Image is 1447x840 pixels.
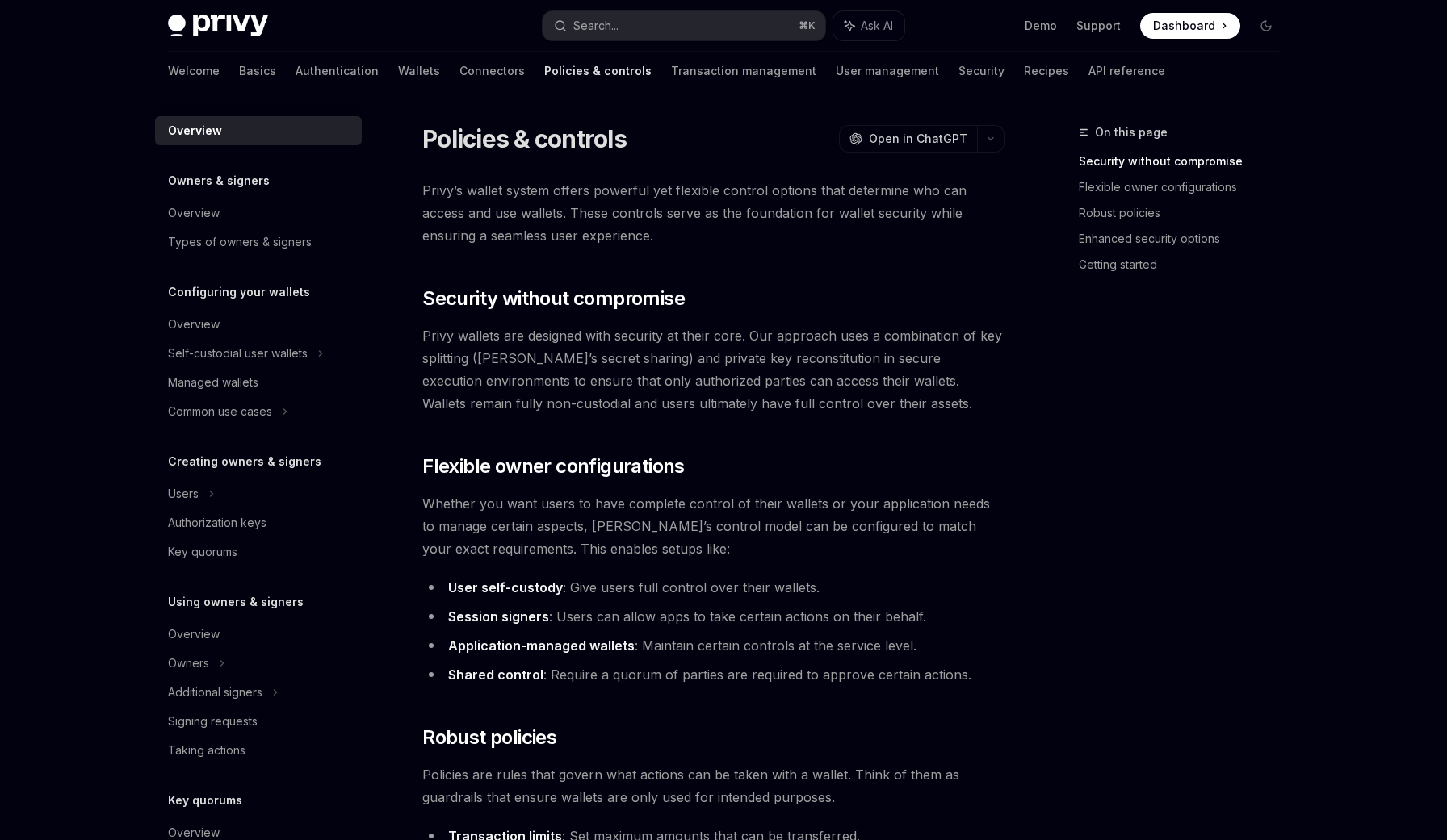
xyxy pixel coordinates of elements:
[155,537,362,566] a: Key quorums
[1079,252,1292,278] a: Getting started
[422,286,685,311] span: Security without compromise
[448,637,635,654] strong: Application-managed wallets
[1088,52,1165,90] a: API reference
[168,171,270,190] h5: Owners & signers
[422,605,1005,628] li: : Users can allow apps to take certain actions on their behalf.
[168,452,321,471] h5: Creating owners & signers
[1079,200,1292,226] a: Robust policies
[543,11,825,40] button: Search...⌘K
[155,707,362,736] a: Signing requests
[155,116,362,145] a: Overview
[573,16,619,36] div: Search...
[168,344,308,363] div: Self-custodial user wallets
[155,368,362,397] a: Managed wallets
[168,484,199,504] div: Users
[398,52,440,90] a: Wallets
[155,199,362,228] a: Overview
[422,576,1005,599] li: : Give users full control over their wallets.
[1024,52,1069,90] a: Recipes
[422,492,1005,560] span: Whether you want users to have complete control of their wallets or your application needs to man...
[448,667,543,683] strong: Shared control
[671,52,816,90] a: Transaction management
[168,282,310,302] h5: Configuring your wallets
[296,52,379,90] a: Authentication
[869,131,967,147] span: Open in ChatGPT
[155,228,362,257] a: Types of owners & signers
[839,125,977,153] button: Open in ChatGPT
[168,683,262,702] div: Additional signers
[422,124,627,153] h1: Policies & controls
[168,625,220,644] div: Overview
[168,741,245,760] div: Taking actions
[168,52,220,90] a: Welcome
[422,634,1005,657] li: : Maintain certain controls at the service level.
[861,18,893,34] span: Ask AI
[836,52,939,90] a: User management
[448,608,549,625] strong: Session signers
[168,402,272,421] div: Common use cases
[168,121,222,140] div: Overview
[168,592,304,612] h5: Using owners & signers
[422,324,1005,415] span: Privy wallets are designed with security at their core. Our approach uses a combination of key sp...
[1140,13,1240,39] a: Dashboard
[168,203,220,223] div: Overview
[1079,226,1292,252] a: Enhanced security options
[422,725,556,750] span: Robust policies
[168,542,237,562] div: Key quorums
[1153,18,1215,34] span: Dashboard
[155,310,362,339] a: Overview
[168,15,268,37] img: dark logo
[799,19,816,32] span: ⌘ K
[958,52,1005,90] a: Security
[544,52,652,90] a: Policies & controls
[459,52,525,90] a: Connectors
[239,52,276,90] a: Basics
[422,763,1005,809] span: Policies are rules that govern what actions can be taken with a wallet. Think of them as guardrai...
[1253,13,1279,39] button: Toggle dark mode
[1076,18,1121,34] a: Support
[168,712,258,731] div: Signing requests
[168,513,266,533] div: Authorization keys
[168,315,220,334] div: Overview
[155,620,362,649] a: Overview
[1079,148,1292,174] a: Security without compromise
[422,453,685,479] span: Flexible owner configurations
[1025,18,1057,34] a: Demo
[168,654,209,673] div: Owners
[168,232,312,252] div: Types of owners & signers
[448,579,563,596] strong: User self-custody
[168,791,242,810] h5: Key quorums
[155,736,362,765] a: Taking actions
[422,179,1005,247] span: Privy’s wallet system offers powerful yet flexible control options that determine who can access ...
[1095,123,1168,142] span: On this page
[833,11,904,40] button: Ask AI
[1079,174,1292,200] a: Flexible owner configurations
[155,508,362,537] a: Authorization keys
[168,373,258,392] div: Managed wallets
[422,663,1005,686] li: : Require a quorum of parties are required to approve certain actions.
